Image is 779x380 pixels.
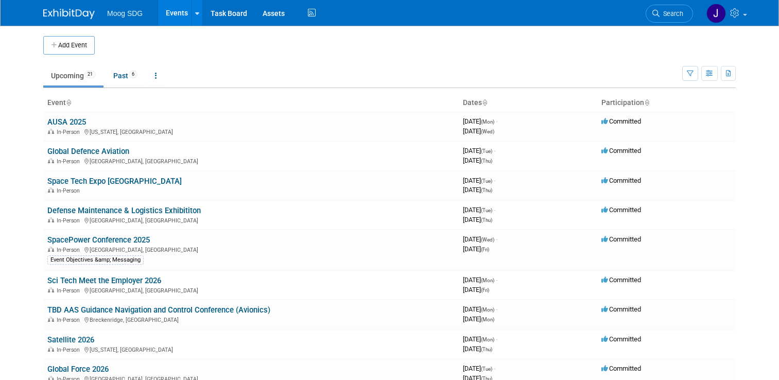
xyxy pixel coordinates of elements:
[481,287,489,293] span: (Fri)
[463,365,495,372] span: [DATE]
[481,208,492,213] span: (Tue)
[601,177,641,184] span: Committed
[48,347,54,352] img: In-Person Event
[481,119,494,125] span: (Mon)
[47,206,201,215] a: Defense Maintenance & Logistics Exhibititon
[463,345,492,353] span: [DATE]
[463,216,492,223] span: [DATE]
[597,94,736,112] th: Participation
[481,129,494,134] span: (Wed)
[47,245,455,253] div: [GEOGRAPHIC_DATA], [GEOGRAPHIC_DATA]
[481,187,492,193] span: (Thu)
[43,36,95,55] button: Add Event
[48,187,54,193] img: In-Person Event
[463,177,495,184] span: [DATE]
[494,206,495,214] span: -
[84,71,96,78] span: 21
[48,247,54,252] img: In-Person Event
[494,365,495,372] span: -
[494,177,495,184] span: -
[463,186,492,194] span: [DATE]
[47,157,455,165] div: [GEOGRAPHIC_DATA], [GEOGRAPHIC_DATA]
[463,286,489,293] span: [DATE]
[481,307,494,313] span: (Mon)
[57,247,83,253] span: In-Person
[496,276,497,284] span: -
[463,305,497,313] span: [DATE]
[601,335,641,343] span: Committed
[459,94,597,112] th: Dates
[660,10,683,18] span: Search
[601,305,641,313] span: Committed
[106,66,145,85] a: Past6
[57,217,83,224] span: In-Person
[47,216,455,224] div: [GEOGRAPHIC_DATA], [GEOGRAPHIC_DATA]
[481,237,494,243] span: (Wed)
[481,148,492,154] span: (Tue)
[601,117,641,125] span: Committed
[481,347,492,352] span: (Thu)
[496,305,497,313] span: -
[47,255,144,265] div: Event Objectives &amp; Messaging
[482,98,487,107] a: Sort by Start Date
[463,157,492,164] span: [DATE]
[107,9,143,18] span: Moog SDG
[48,217,54,222] img: In-Person Event
[48,129,54,134] img: In-Person Event
[496,235,497,243] span: -
[481,278,494,283] span: (Mon)
[47,127,455,135] div: [US_STATE], [GEOGRAPHIC_DATA]
[463,147,495,154] span: [DATE]
[57,187,83,194] span: In-Person
[66,98,71,107] a: Sort by Event Name
[463,276,497,284] span: [DATE]
[481,178,492,184] span: (Tue)
[57,347,83,353] span: In-Person
[47,117,86,127] a: AUSA 2025
[47,286,455,294] div: [GEOGRAPHIC_DATA], [GEOGRAPHIC_DATA]
[463,315,494,323] span: [DATE]
[601,276,641,284] span: Committed
[57,287,83,294] span: In-Person
[481,366,492,372] span: (Tue)
[47,345,455,353] div: [US_STATE], [GEOGRAPHIC_DATA]
[601,147,641,154] span: Committed
[43,66,103,85] a: Upcoming21
[646,5,693,23] a: Search
[463,245,489,253] span: [DATE]
[481,247,489,252] span: (Fri)
[463,117,497,125] span: [DATE]
[48,317,54,322] img: In-Person Event
[43,9,95,19] img: ExhibitDay
[57,129,83,135] span: In-Person
[48,287,54,292] img: In-Person Event
[463,335,497,343] span: [DATE]
[463,127,494,135] span: [DATE]
[481,337,494,342] span: (Mon)
[48,158,54,163] img: In-Person Event
[47,235,150,245] a: SpacePower Conference 2025
[481,217,492,223] span: (Thu)
[57,317,83,323] span: In-Person
[463,235,497,243] span: [DATE]
[496,335,497,343] span: -
[43,94,459,112] th: Event
[57,158,83,165] span: In-Person
[47,177,182,186] a: Space Tech Expo [GEOGRAPHIC_DATA]
[47,276,161,285] a: Sci Tech Meet the Employer 2026
[47,305,270,315] a: TBD AAS Guidance Navigation and Control Conference (Avionics)
[463,206,495,214] span: [DATE]
[481,158,492,164] span: (Thu)
[129,71,137,78] span: 6
[481,317,494,322] span: (Mon)
[47,147,129,156] a: Global Defence Aviation
[706,4,726,23] img: Jaclyn Roberts
[601,235,641,243] span: Committed
[47,315,455,323] div: Breckenridge, [GEOGRAPHIC_DATA]
[47,335,94,344] a: Satellite 2026
[47,365,109,374] a: Global Force 2026
[601,365,641,372] span: Committed
[494,147,495,154] span: -
[601,206,641,214] span: Committed
[644,98,649,107] a: Sort by Participation Type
